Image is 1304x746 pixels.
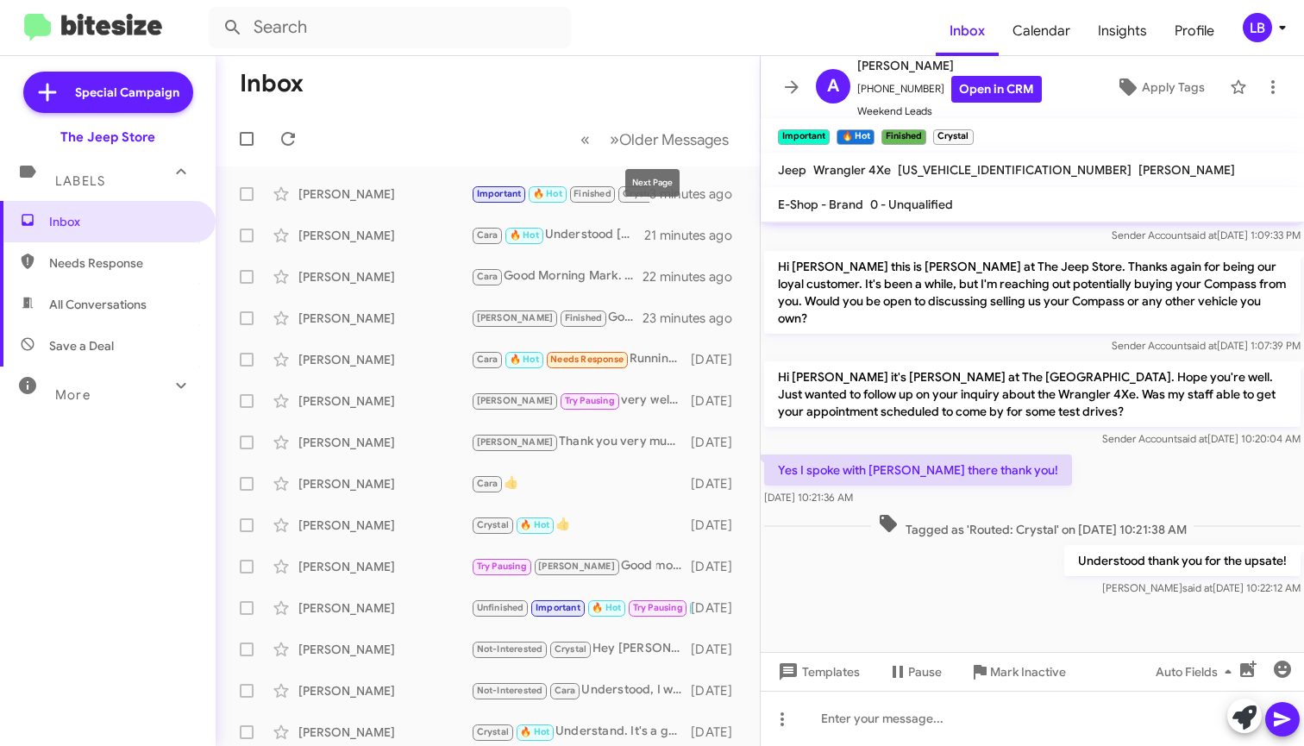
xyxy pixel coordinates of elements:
span: 🔥 Hot [520,726,549,737]
span: 🔥 Hot [520,519,549,530]
span: Try Pausing [565,395,615,406]
a: Special Campaign [23,72,193,113]
div: 👍 [471,515,691,535]
span: Needs Response [550,354,624,365]
span: said at [1187,339,1217,352]
span: Labels [55,173,105,189]
span: A [827,72,839,100]
span: Tagged as 'Routed: Crystal' on [DATE] 10:21:38 AM [871,513,1194,538]
span: Sender Account [DATE] 10:20:04 AM [1102,432,1301,445]
div: Understood, I wont be able to beat that unfortunately. Should things change just let me know. Tha... [471,680,691,700]
button: Next [599,122,739,157]
div: [PERSON_NAME] [298,641,471,658]
span: Special Campaign [75,84,179,101]
button: Templates [761,656,874,687]
a: Inbox [936,6,999,56]
span: [PERSON_NAME] [DATE] 10:22:12 AM [1102,581,1301,594]
p: Yes I spoke with [PERSON_NAME] there thank you! [764,454,1072,486]
small: Important [778,129,830,145]
div: Running boards [471,349,691,369]
div: [PERSON_NAME] [298,558,471,575]
div: Understand. It's a great car! I'm thinking of getting rid of it and other items to relocate. [471,722,691,742]
span: Jeep [778,162,806,178]
div: [PERSON_NAME] [298,310,471,327]
div: 21 minutes ago [644,227,746,244]
div: Thank you very much for the great feedback. [PERSON_NAME] is definitely one of our finest. We can... [471,432,691,452]
span: [US_VEHICLE_IDENTIFICATION_NUMBER] [898,162,1132,178]
div: Ok [471,598,691,617]
div: LB [1243,13,1272,42]
p: Understood thank you for the upsate! [1064,545,1301,576]
a: Calendar [999,6,1084,56]
h1: Inbox [240,70,304,97]
span: Save a Deal [49,337,114,354]
span: Try Pausing [477,561,527,572]
div: 22 minutes ago [643,268,746,285]
span: Important [477,188,522,199]
nav: Page navigation example [571,122,739,157]
div: Understood thank you for the upsate! [471,184,649,204]
a: Profile [1161,6,1228,56]
span: [PERSON_NAME] [857,55,1042,76]
small: 🔥 Hot [837,129,874,145]
a: Insights [1084,6,1161,56]
span: [PERSON_NAME] [1138,162,1235,178]
span: Cara [477,229,498,241]
div: very welcome 👍 [471,391,691,411]
span: Auto Fields [1156,656,1238,687]
button: Apply Tags [1098,72,1221,103]
div: [DATE] [691,724,746,741]
div: [DATE] [691,517,746,534]
span: 🔥 Hot [592,602,621,613]
span: said at [1187,229,1217,241]
span: Try Pausing [633,602,683,613]
span: Crystal [555,643,586,655]
span: [PERSON_NAME] [477,395,554,406]
span: said at [1182,581,1213,594]
button: LB [1228,13,1285,42]
a: Open in CRM [951,76,1042,103]
span: [PERSON_NAME] [477,312,554,323]
div: [PERSON_NAME] [298,475,471,492]
button: Auto Fields [1142,656,1252,687]
span: Sender Account [DATE] 1:07:39 PM [1112,339,1301,352]
div: [PERSON_NAME] [298,724,471,741]
button: Pause [874,656,956,687]
div: [PERSON_NAME] [298,599,471,617]
span: 🔥 Hot [533,188,562,199]
div: [DATE] [691,392,746,410]
div: The Jeep Store [60,129,155,146]
div: [PERSON_NAME] [298,682,471,699]
span: E-Shop - Brand [778,197,863,212]
span: Weekend Leads [857,103,1042,120]
div: Hey [PERSON_NAME] just wanted to check in and see if you had found a vehicle yet for august. Belo... [471,639,691,659]
span: Cara [477,271,498,282]
span: Mark Inactive [990,656,1066,687]
span: Templates [774,656,860,687]
span: Finished [565,312,603,323]
span: Not-Interested [477,643,543,655]
button: Mark Inactive [956,656,1080,687]
small: Finished [881,129,926,145]
span: Important [536,602,580,613]
div: Understood [PERSON_NAME] I see that in the file now thank you for the update. When you stop by yo... [471,225,644,245]
div: [PERSON_NAME] [298,392,471,410]
span: Older Messages [619,130,729,149]
div: 3 minutes ago [649,185,746,203]
div: [PERSON_NAME] [298,227,471,244]
div: Good morning [PERSON_NAME] at Seaview Jeep just left you a quick vm and wanted to confirm a visit... [471,556,691,576]
button: Previous [570,122,600,157]
span: Apply Tags [1142,72,1205,103]
div: [DATE] [691,475,746,492]
div: [PERSON_NAME] [298,434,471,451]
div: [PERSON_NAME] [298,517,471,534]
div: Good Morning Mark. Not a problem should you have any questions in the future please do not hesita... [471,266,643,286]
div: [DATE] [691,434,746,451]
span: [PERSON_NAME] [477,436,554,448]
span: « [580,129,590,150]
p: Hi [PERSON_NAME] this is [PERSON_NAME] at The Jeep Store. Thanks again for being our loyal custom... [764,251,1301,334]
span: » [610,129,619,150]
